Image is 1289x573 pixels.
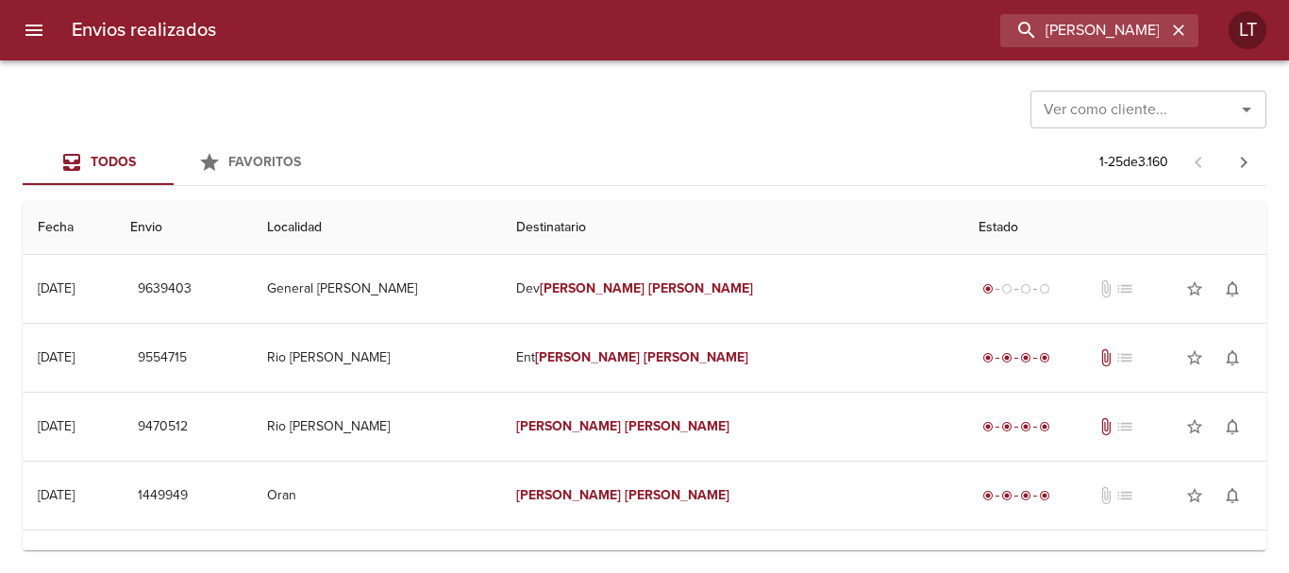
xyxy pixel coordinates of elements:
[963,201,1266,255] th: Estado
[38,349,75,365] div: [DATE]
[1020,283,1031,295] span: radio_button_unchecked
[1223,279,1242,298] span: notifications_none
[982,421,994,432] span: radio_button_checked
[1020,421,1031,432] span: radio_button_checked
[1185,417,1204,436] span: star_border
[625,418,729,434] em: [PERSON_NAME]
[38,280,75,296] div: [DATE]
[11,8,57,53] button: menu
[1185,348,1204,367] span: star_border
[979,279,1054,298] div: Generado
[1020,490,1031,501] span: radio_button_checked
[138,484,188,508] span: 1449949
[1039,352,1050,363] span: radio_button_checked
[1214,270,1251,308] button: Activar notificaciones
[252,393,501,461] td: Rio [PERSON_NAME]
[1039,490,1050,501] span: radio_button_checked
[91,154,136,170] span: Todos
[72,15,216,45] h6: Envios realizados
[1229,11,1266,49] div: LT
[501,201,963,255] th: Destinatario
[1096,348,1115,367] span: Tiene documentos adjuntos
[1214,339,1251,377] button: Activar notificaciones
[1233,96,1260,123] button: Abrir
[1176,408,1214,446] button: Agregar a favoritos
[1096,417,1115,436] span: Tiene documentos adjuntos
[138,415,188,439] span: 9470512
[1099,153,1168,172] p: 1 - 25 de 3.160
[516,418,621,434] em: [PERSON_NAME]
[644,349,748,365] em: [PERSON_NAME]
[252,255,501,323] td: General [PERSON_NAME]
[1001,490,1013,501] span: radio_button_checked
[1096,486,1115,505] span: No tiene documentos adjuntos
[982,283,994,295] span: radio_button_checked
[23,201,115,255] th: Fecha
[979,348,1054,367] div: Entregado
[1176,477,1214,514] button: Agregar a favoritos
[1000,14,1166,47] input: buscar
[23,140,325,185] div: Tabs Envios
[138,346,187,370] span: 9554715
[1214,477,1251,514] button: Activar notificaciones
[1001,352,1013,363] span: radio_button_checked
[115,201,252,255] th: Envio
[38,418,75,434] div: [DATE]
[130,410,195,445] button: 9470512
[535,349,640,365] em: [PERSON_NAME]
[1176,270,1214,308] button: Agregar a favoritos
[130,272,199,307] button: 9639403
[1115,348,1134,367] span: No tiene pedido asociado
[252,324,501,392] td: Rio [PERSON_NAME]
[1185,279,1204,298] span: star_border
[982,352,994,363] span: radio_button_checked
[625,487,729,503] em: [PERSON_NAME]
[1096,279,1115,298] span: No tiene documentos adjuntos
[1223,417,1242,436] span: notifications_none
[501,255,963,323] td: Dev
[1229,11,1266,49] div: Abrir información de usuario
[138,278,192,301] span: 9639403
[1039,283,1050,295] span: radio_button_unchecked
[1223,486,1242,505] span: notifications_none
[1176,339,1214,377] button: Agregar a favoritos
[540,280,644,296] em: [PERSON_NAME]
[1115,279,1134,298] span: list
[228,154,301,170] span: Favoritos
[1115,417,1134,436] span: No tiene pedido asociado
[1001,283,1013,295] span: radio_button_unchecked
[1185,486,1204,505] span: star_border
[252,462,501,530] td: Oran
[982,490,994,501] span: radio_button_checked
[1115,486,1134,505] span: No tiene pedido asociado
[979,486,1054,505] div: Entregado
[1039,421,1050,432] span: radio_button_checked
[1214,408,1251,446] button: Activar notificaciones
[38,487,75,503] div: [DATE]
[1221,140,1266,185] span: Pagina siguiente
[252,201,501,255] th: Localidad
[130,479,195,514] button: 1449949
[979,417,1054,436] div: Entregado
[501,324,963,392] td: Ent
[130,341,194,376] button: 9554715
[1001,421,1013,432] span: radio_button_checked
[1223,348,1242,367] span: notifications_none
[1020,352,1031,363] span: radio_button_checked
[648,280,753,296] em: [PERSON_NAME]
[516,487,621,503] em: [PERSON_NAME]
